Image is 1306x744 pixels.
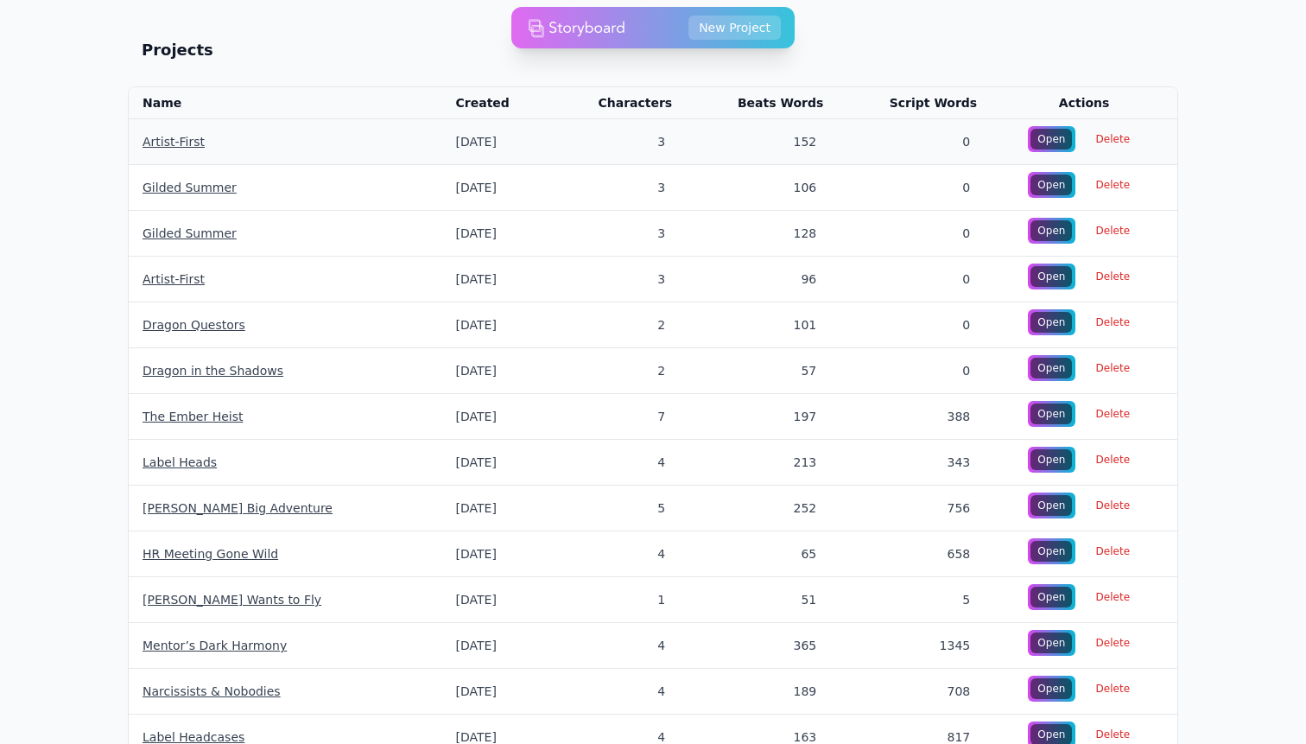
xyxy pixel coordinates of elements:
img: storyboard [529,10,625,45]
td: [DATE] [442,211,551,257]
td: 1 [550,577,686,623]
a: Open [1028,172,1075,198]
td: 101 [686,302,837,348]
td: 57 [686,348,837,394]
button: New Project [688,16,781,40]
span: Delete [1086,631,1140,655]
td: 65 [686,531,837,577]
a: Open [1028,355,1075,381]
a: Narcissists & Nobodies [143,684,281,698]
td: 0 [837,302,991,348]
a: Open [1028,538,1075,564]
span: Delete [1086,539,1140,563]
a: Artist-First [143,135,205,149]
div: Open [1030,449,1072,470]
td: 4 [550,623,686,669]
td: 5 [837,577,991,623]
div: Open [1030,404,1072,424]
a: The Ember Heist [143,410,244,423]
td: 2 [550,348,686,394]
span: Delete [1086,402,1140,426]
td: [DATE] [442,531,551,577]
a: [PERSON_NAME] Big Adventure [143,501,333,515]
td: 5 [550,486,686,531]
td: 2 [550,302,686,348]
a: Mentor’s Dark Harmony [143,639,287,652]
td: [DATE] [442,577,551,623]
a: Dragon in the Shadows [143,364,283,378]
span: Delete [1086,585,1140,609]
td: [DATE] [442,669,551,715]
td: 189 [686,669,837,715]
div: Open [1030,495,1072,516]
div: Open [1030,587,1072,607]
td: 3 [550,119,686,165]
th: Beats Words [686,87,837,119]
a: Open [1028,309,1075,335]
span: Delete [1086,356,1140,380]
a: Label Heads [143,455,217,469]
td: 106 [686,165,837,211]
th: Characters [550,87,686,119]
td: [DATE] [442,623,551,669]
td: 0 [837,165,991,211]
a: Artist-First [143,272,205,286]
a: Dragon Questors [143,318,245,332]
td: 0 [837,257,991,302]
td: 658 [837,531,991,577]
td: 51 [686,577,837,623]
div: Open [1030,220,1072,241]
th: Script Words [837,87,991,119]
td: 343 [837,440,991,486]
div: Open [1030,312,1072,333]
div: Open [1030,358,1072,378]
a: Open [1028,401,1075,427]
td: [DATE] [442,440,551,486]
div: Open [1030,129,1072,149]
a: Gilded Summer [143,226,237,240]
th: Name [129,87,442,119]
td: 3 [550,211,686,257]
td: [DATE] [442,119,551,165]
a: Open [1028,630,1075,656]
td: 3 [550,165,686,211]
td: 213 [686,440,837,486]
td: [DATE] [442,165,551,211]
td: [DATE] [442,302,551,348]
a: Gilded Summer [143,181,237,194]
span: Delete [1086,173,1140,197]
td: 708 [837,669,991,715]
span: Delete [1086,264,1140,289]
td: 365 [686,623,837,669]
div: Open [1030,266,1072,287]
td: 3 [550,257,686,302]
span: Delete [1086,493,1140,518]
div: Open [1030,678,1072,699]
a: Open [1028,676,1075,702]
td: 4 [550,531,686,577]
td: 4 [550,669,686,715]
span: Delete [1086,219,1140,243]
a: Open [1028,493,1075,518]
th: Actions [991,87,1177,119]
div: Open [1030,633,1072,653]
div: Open [1030,541,1072,562]
span: Delete [1086,448,1140,472]
td: 388 [837,394,991,440]
h2: Projects [142,38,213,62]
a: [PERSON_NAME] Wants to Fly [143,593,321,607]
td: 0 [837,119,991,165]
td: [DATE] [442,348,551,394]
td: 128 [686,211,837,257]
td: 96 [686,257,837,302]
span: Delete [1086,310,1140,334]
div: Open [1030,175,1072,195]
td: 152 [686,119,837,165]
a: Open [1028,126,1075,152]
td: [DATE] [442,486,551,531]
td: [DATE] [442,257,551,302]
td: 4 [550,440,686,486]
span: Delete [1086,677,1140,701]
td: 0 [837,348,991,394]
td: 7 [550,394,686,440]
